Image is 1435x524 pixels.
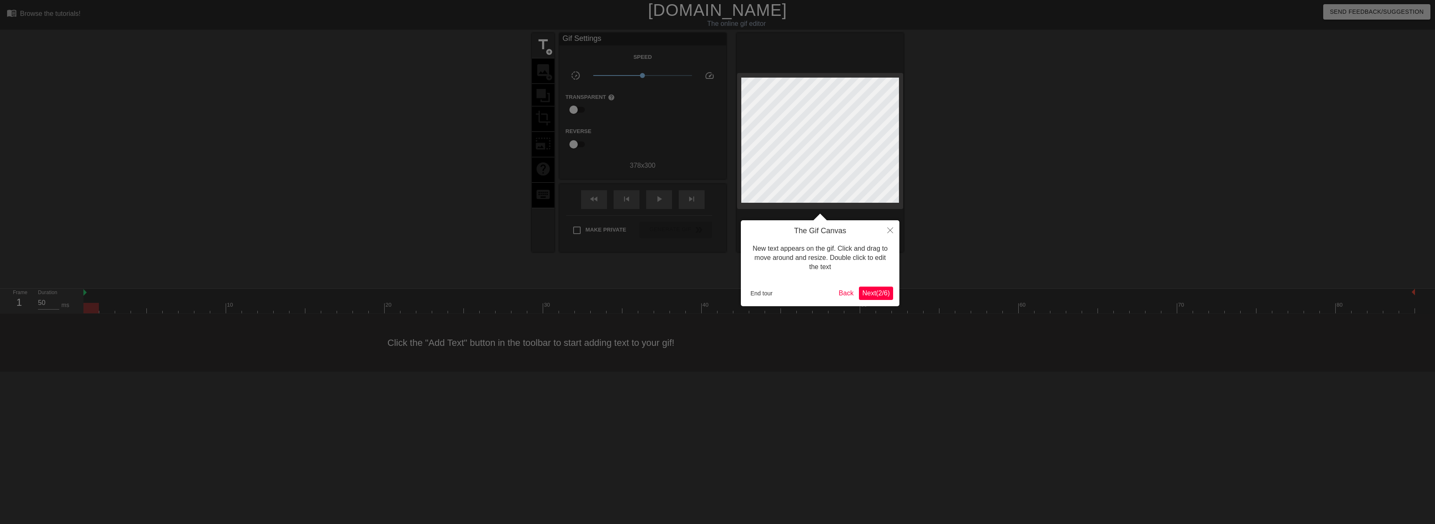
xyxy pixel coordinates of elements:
button: Back [836,287,857,300]
button: Next [859,287,893,300]
div: New text appears on the gif. Click and drag to move around and resize. Double click to edit the text [747,236,893,280]
button: End tour [747,287,776,300]
button: Close [881,220,899,239]
span: Next ( 2 / 6 ) [862,290,890,297]
h4: The Gif Canvas [747,227,893,236]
